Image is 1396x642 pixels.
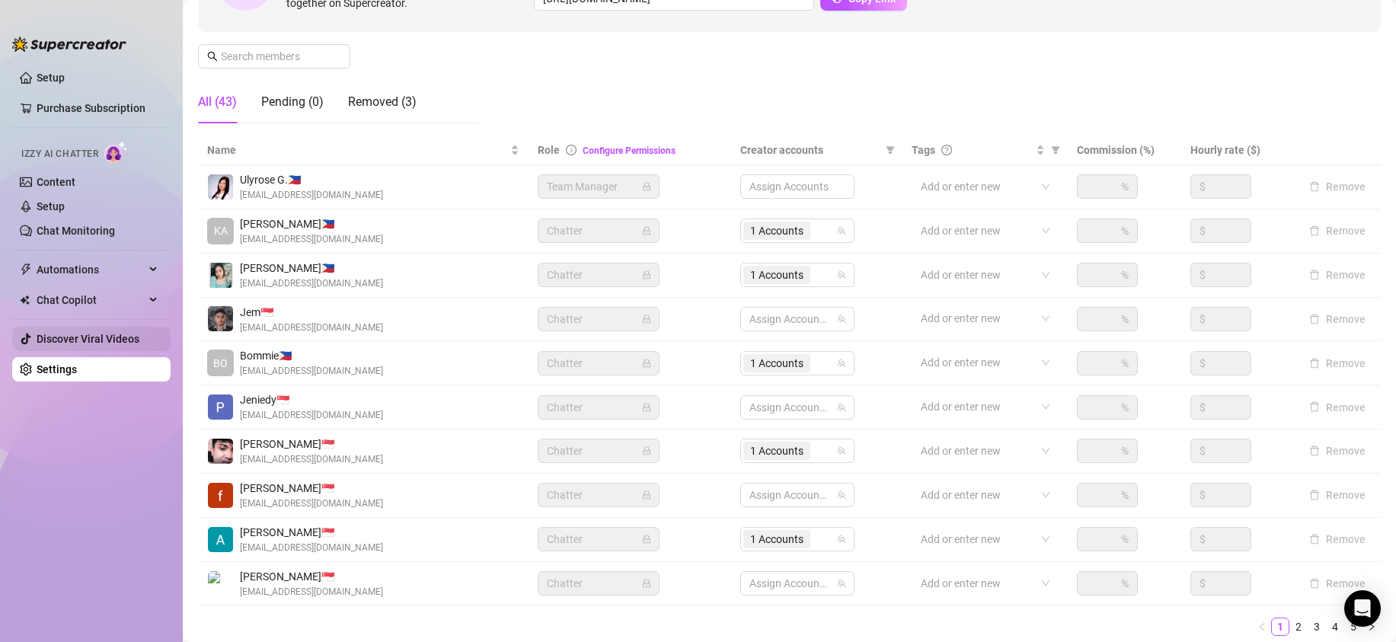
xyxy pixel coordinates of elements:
[198,93,237,111] div: All (43)
[21,147,98,161] span: Izzy AI Chatter
[642,315,651,324] span: lock
[1290,618,1307,635] a: 2
[583,145,676,156] a: Configure Permissions
[1303,530,1372,548] button: Remove
[240,541,383,555] span: [EMAIL_ADDRESS][DOMAIN_NAME]
[37,288,145,312] span: Chat Copilot
[12,37,126,52] img: logo-BBDzfeDw.svg
[547,396,650,419] span: Chatter
[642,226,651,235] span: lock
[1048,139,1063,161] span: filter
[538,144,560,156] span: Role
[1303,266,1372,284] button: Remove
[208,174,233,200] img: Ulyrose Garina
[207,51,218,62] span: search
[547,219,650,242] span: Chatter
[1068,136,1180,165] th: Commission (%)
[1303,398,1372,417] button: Remove
[1303,222,1372,240] button: Remove
[198,136,529,165] th: Name
[208,439,233,464] img: Janju Lopez
[208,483,233,508] img: frances joy
[1303,354,1372,372] button: Remove
[566,145,577,155] span: info-circle
[208,571,233,596] img: Kenn Tot
[1253,618,1271,636] button: left
[886,145,895,155] span: filter
[743,222,810,240] span: 1 Accounts
[240,436,383,452] span: [PERSON_NAME] 🇸🇬
[104,141,128,163] img: AI Chatter
[941,145,952,155] span: question-circle
[240,364,383,378] span: [EMAIL_ADDRESS][DOMAIN_NAME]
[743,442,810,460] span: 1 Accounts
[642,535,651,544] span: lock
[547,175,650,198] span: Team Manager
[207,142,507,158] span: Name
[1327,618,1343,635] a: 4
[240,408,383,423] span: [EMAIL_ADDRESS][DOMAIN_NAME]
[240,276,383,291] span: [EMAIL_ADDRESS][DOMAIN_NAME]
[547,264,650,286] span: Chatter
[208,306,233,331] img: Jem
[240,304,383,321] span: Jem 🇸🇬
[221,48,329,65] input: Search members
[1181,136,1294,165] th: Hourly rate ($)
[743,354,810,372] span: 1 Accounts
[642,579,651,588] span: lock
[642,270,651,279] span: lock
[642,359,651,368] span: lock
[1344,618,1362,636] li: 5
[837,359,846,368] span: team
[1253,618,1271,636] li: Previous Page
[240,188,383,203] span: [EMAIL_ADDRESS][DOMAIN_NAME]
[240,524,383,541] span: [PERSON_NAME] 🇸🇬
[1257,622,1267,631] span: left
[240,497,383,511] span: [EMAIL_ADDRESS][DOMAIN_NAME]
[1303,310,1372,328] button: Remove
[1303,177,1372,196] button: Remove
[642,403,651,412] span: lock
[1303,574,1372,592] button: Remove
[37,72,65,84] a: Setup
[912,142,935,158] span: Tags
[837,579,846,588] span: team
[1345,618,1362,635] a: 5
[20,295,30,305] img: Chat Copilot
[883,139,898,161] span: filter
[240,171,383,188] span: Ulyrose G. 🇵🇭
[750,222,803,239] span: 1 Accounts
[642,490,651,500] span: lock
[547,352,650,375] span: Chatter
[208,527,233,552] img: Arnie
[642,446,651,455] span: lock
[240,391,383,408] span: Jeniedy 🇸🇬
[261,93,324,111] div: Pending (0)
[547,572,650,595] span: Chatter
[240,321,383,335] span: [EMAIL_ADDRESS][DOMAIN_NAME]
[837,446,846,455] span: team
[837,270,846,279] span: team
[1308,618,1325,635] a: 3
[240,260,383,276] span: [PERSON_NAME] 🇵🇭
[547,308,650,331] span: Chatter
[240,347,383,364] span: Bommie 🇵🇭
[37,333,139,345] a: Discover Viral Videos
[37,225,115,237] a: Chat Monitoring
[214,222,228,239] span: KA
[1308,618,1326,636] li: 3
[240,480,383,497] span: [PERSON_NAME] 🇸🇬
[348,93,417,111] div: Removed (3)
[547,484,650,506] span: Chatter
[837,535,846,544] span: team
[1362,618,1381,636] button: right
[1271,618,1289,636] li: 1
[743,530,810,548] span: 1 Accounts
[1303,442,1372,460] button: Remove
[20,264,32,276] span: thunderbolt
[1303,486,1372,504] button: Remove
[37,257,145,282] span: Automations
[1344,590,1381,627] div: Open Intercom Messenger
[743,266,810,284] span: 1 Accounts
[837,315,846,324] span: team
